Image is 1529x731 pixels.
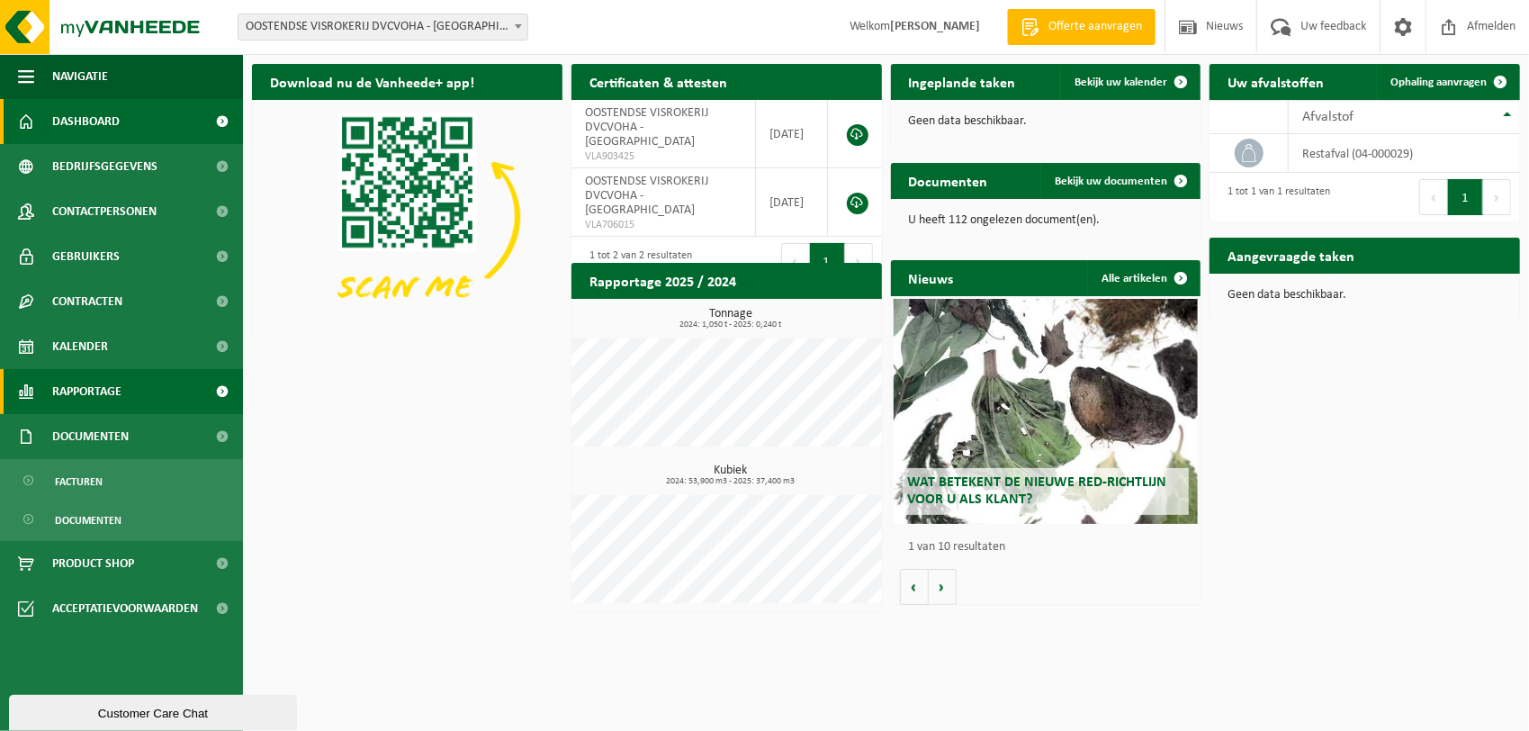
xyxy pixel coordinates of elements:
[907,475,1166,507] span: Wat betekent de nieuwe RED-richtlijn voor u als klant?
[891,260,972,295] h2: Nieuws
[52,234,120,279] span: Gebruikers
[1419,179,1448,215] button: Previous
[580,241,692,281] div: 1 tot 2 van 2 resultaten
[1376,64,1518,100] a: Ophaling aanvragen
[1210,64,1342,99] h2: Uw afvalstoffen
[909,541,1192,554] p: 1 van 10 resultaten
[1075,77,1167,88] span: Bekijk uw kalender
[238,14,527,40] span: OOSTENDSE VISROKERIJ DVCVOHA - OOSTENDE
[1040,163,1199,199] a: Bekijk uw documenten
[52,99,120,144] span: Dashboard
[55,465,103,499] span: Facturen
[909,214,1183,227] p: U heeft 112 ongelezen document(en).
[55,503,121,537] span: Documenten
[1289,134,1520,173] td: restafval (04-000029)
[580,308,882,329] h3: Tonnage
[580,320,882,329] span: 2024: 1,050 t - 2025: 0,240 t
[585,218,742,232] span: VLA706015
[891,64,1034,99] h2: Ingeplande taken
[585,175,708,217] span: OOSTENDSE VISROKERIJ DVCVOHA - [GEOGRAPHIC_DATA]
[580,477,882,486] span: 2024: 53,900 m3 - 2025: 37,400 m3
[909,115,1183,128] p: Geen data beschikbaar.
[894,299,1198,524] a: Wat betekent de nieuwe RED-richtlijn voor u als klant?
[1228,289,1502,302] p: Geen data beschikbaar.
[891,163,1006,198] h2: Documenten
[9,691,301,731] iframe: chat widget
[52,54,108,99] span: Navigatie
[1448,179,1483,215] button: 1
[4,502,238,537] a: Documenten
[1055,176,1167,187] span: Bekijk uw documenten
[52,144,157,189] span: Bedrijfsgegevens
[52,279,122,324] span: Contracten
[252,100,562,333] img: Download de VHEPlus App
[52,189,157,234] span: Contactpersonen
[571,263,754,298] h2: Rapportage 2025 / 2024
[4,464,238,498] a: Facturen
[929,569,957,605] button: Volgende
[52,324,108,369] span: Kalender
[585,149,742,164] span: VLA903425
[1044,18,1147,36] span: Offerte aanvragen
[238,14,528,41] span: OOSTENDSE VISROKERIJ DVCVOHA - OOSTENDE
[900,569,929,605] button: Vorige
[756,168,828,237] td: [DATE]
[1219,177,1330,217] div: 1 tot 1 van 1 resultaten
[810,243,845,279] button: 1
[1302,110,1354,124] span: Afvalstof
[1060,64,1199,100] a: Bekijk uw kalender
[1483,179,1511,215] button: Next
[580,465,882,486] h3: Kubiek
[252,64,492,99] h2: Download nu de Vanheede+ app!
[571,64,745,99] h2: Certificaten & attesten
[1087,260,1199,296] a: Alle artikelen
[748,298,880,334] a: Bekijk rapportage
[1390,77,1487,88] span: Ophaling aanvragen
[585,106,708,149] span: OOSTENDSE VISROKERIJ DVCVOHA - [GEOGRAPHIC_DATA]
[52,541,134,586] span: Product Shop
[52,414,129,459] span: Documenten
[52,369,121,414] span: Rapportage
[756,100,828,168] td: [DATE]
[890,20,980,33] strong: [PERSON_NAME]
[1210,238,1372,273] h2: Aangevraagde taken
[781,243,810,279] button: Previous
[52,586,198,631] span: Acceptatievoorwaarden
[1007,9,1156,45] a: Offerte aanvragen
[845,243,873,279] button: Next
